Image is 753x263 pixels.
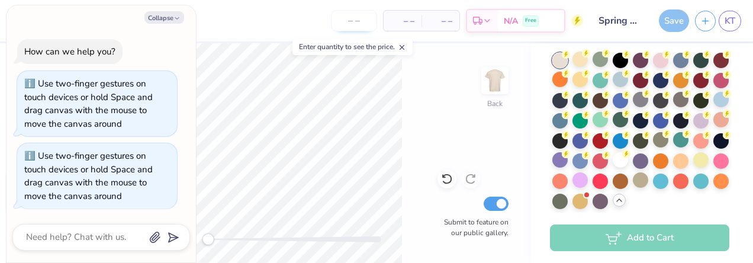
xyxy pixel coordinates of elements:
div: Back [487,98,503,109]
button: Collapse [144,11,184,24]
div: Enter quantity to see the price. [292,39,413,55]
div: How can we help you? [24,46,115,57]
span: – – [429,15,452,27]
span: KT [725,14,735,28]
span: – – [391,15,414,27]
div: Use two-finger gestures on touch devices or hold Space and drag canvas with the mouse to move the... [24,78,153,130]
img: Back [483,69,507,92]
a: KT [719,11,741,31]
label: Submit to feature on our public gallery. [437,217,509,238]
div: Accessibility label [202,233,214,245]
input: – – [331,10,377,31]
div: Use two-finger gestures on touch devices or hold Space and drag canvas with the mouse to move the... [24,150,153,202]
span: Free [525,17,536,25]
span: N/A [504,15,518,27]
input: Untitled Design [589,9,647,33]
